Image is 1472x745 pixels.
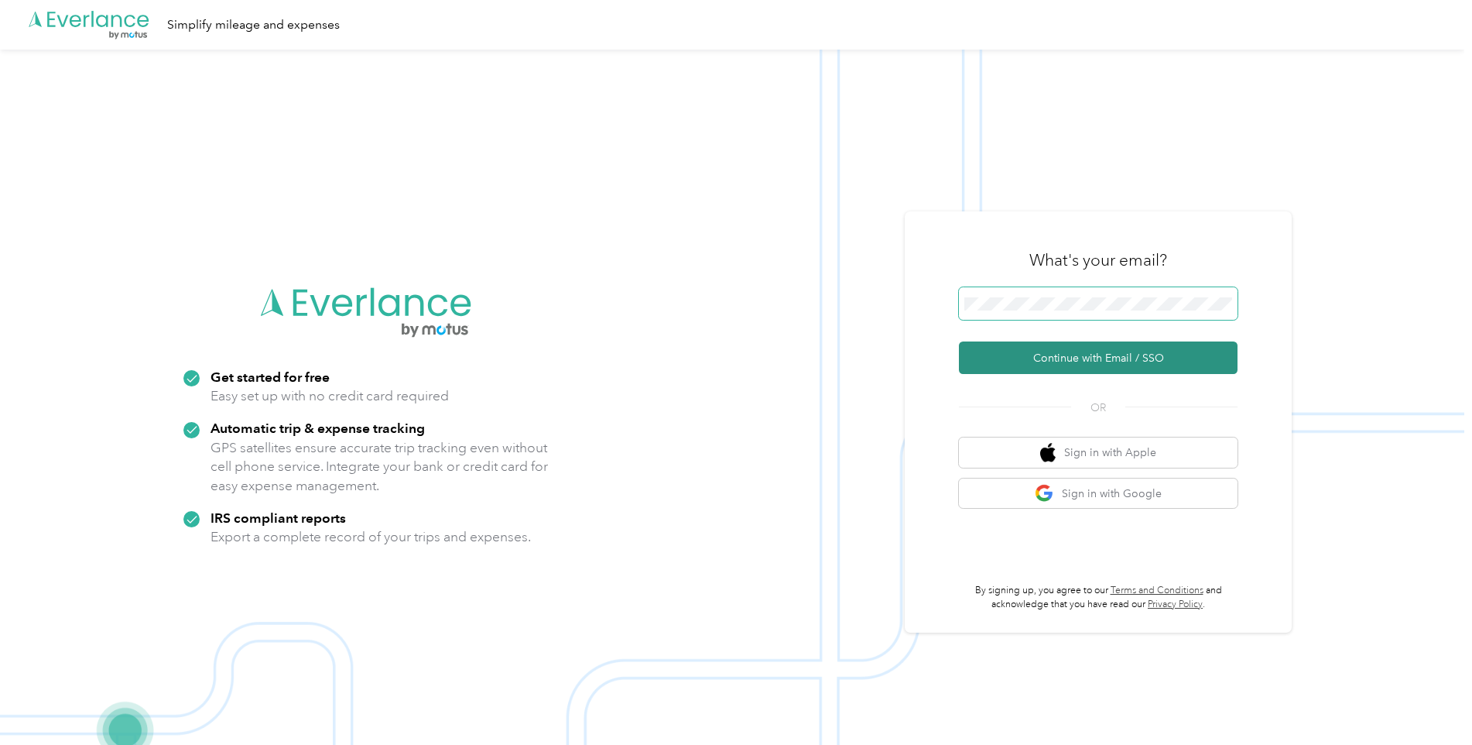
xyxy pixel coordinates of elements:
[959,342,1238,374] button: Continue with Email / SSO
[211,510,346,526] strong: IRS compliant reports
[211,438,549,496] p: GPS satellites ensure accurate trip tracking even without cell phone service. Integrate your bank...
[211,420,425,436] strong: Automatic trip & expense tracking
[1071,400,1125,416] span: OR
[1148,599,1203,610] a: Privacy Policy
[1111,585,1203,596] a: Terms and Conditions
[1029,249,1167,271] h3: What's your email?
[167,15,340,35] div: Simplify mileage and expenses
[1040,443,1056,462] img: apple logo
[211,369,330,385] strong: Get started for free
[959,584,1238,611] p: By signing up, you agree to our and acknowledge that you have read our .
[959,438,1238,468] button: apple logoSign in with Apple
[211,527,531,547] p: Export a complete record of your trips and expenses.
[211,386,449,406] p: Easy set up with no credit card required
[1035,484,1054,503] img: google logo
[959,479,1238,509] button: google logoSign in with Google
